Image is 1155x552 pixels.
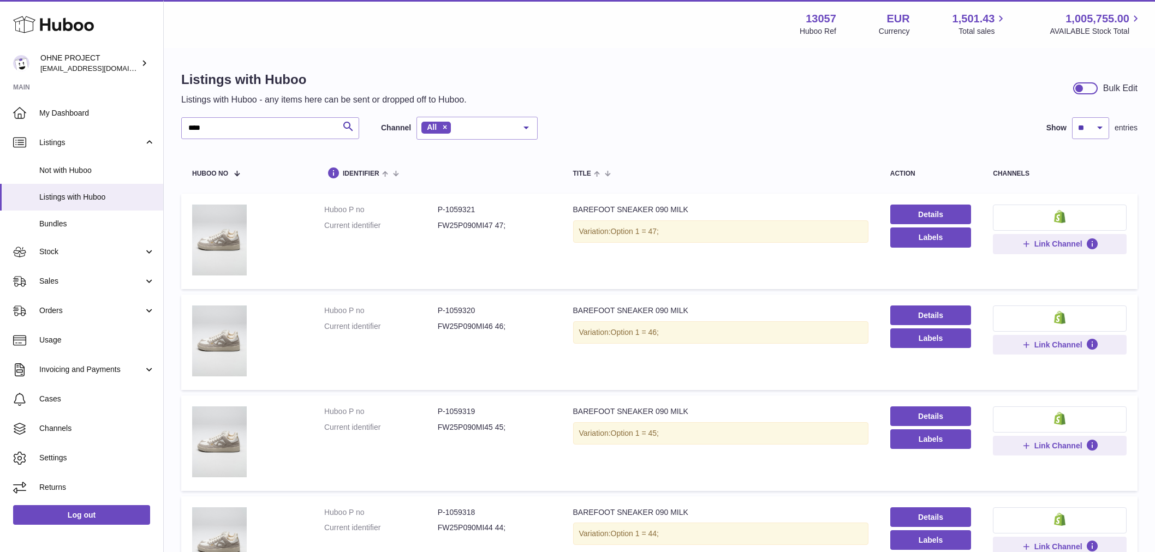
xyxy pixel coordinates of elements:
div: channels [993,170,1127,177]
div: Variation: [573,220,868,243]
span: Link Channel [1034,542,1082,551]
span: Listings with Huboo [39,192,155,202]
a: Details [890,305,972,325]
div: action [890,170,972,177]
span: AVAILABLE Stock Total [1050,26,1142,37]
img: BAREFOOT SNEAKER 090 MILK [192,406,247,477]
dd: FW25P090MI46 46; [438,321,551,332]
div: BAREFOOT SNEAKER 090 MILK [573,305,868,316]
button: Link Channel [993,436,1127,455]
dt: Current identifier [324,422,438,433]
img: shopify-small.png [1054,210,1065,223]
dt: Huboo P no [324,305,438,316]
dd: P-1059321 [438,205,551,215]
div: Bulk Edit [1103,82,1138,94]
span: My Dashboard [39,108,155,118]
div: BAREFOOT SNEAKER 090 MILK [573,507,868,518]
dd: FW25P090MI44 44; [438,523,551,533]
span: Cases [39,394,155,404]
button: Labels [890,227,972,247]
span: 1,005,755.00 [1065,11,1129,26]
dd: FW25P090MI45 45; [438,422,551,433]
span: Option 1 = 47; [611,227,659,236]
img: shopify-small.png [1054,311,1065,324]
span: Total sales [958,26,1007,37]
dt: Huboo P no [324,205,438,215]
span: Option 1 = 45; [611,429,659,437]
div: Currency [879,26,910,37]
span: Option 1 = 46; [611,328,659,337]
div: BAREFOOT SNEAKER 090 MILK [573,406,868,417]
label: Channel [381,123,411,133]
a: Log out [13,505,150,525]
span: Usage [39,335,155,345]
div: Variation: [573,321,868,344]
span: Orders [39,305,144,316]
dd: P-1059320 [438,305,551,316]
a: 1,501.43 Total sales [952,11,1008,37]
span: Link Channel [1034,239,1082,249]
a: Details [890,507,972,527]
button: Link Channel [993,234,1127,254]
span: Returns [39,482,155,493]
div: Huboo Ref [800,26,836,37]
a: Details [890,406,972,426]
img: shopify-small.png [1054,513,1065,526]
dt: Current identifier [324,523,438,533]
span: Listings [39,137,144,148]
span: Link Channel [1034,340,1082,350]
span: 1,501.43 [952,11,995,26]
button: Labels [890,530,972,550]
dt: Current identifier [324,220,438,231]
a: 1,005,755.00 AVAILABLE Stock Total [1050,11,1142,37]
dt: Huboo P no [324,507,438,518]
span: identifier [343,170,379,177]
img: BAREFOOT SNEAKER 090 MILK [192,305,247,376]
div: OHNE PROJECT [40,53,139,74]
span: All [427,123,437,131]
strong: EUR [886,11,909,26]
img: shopify-small.png [1054,412,1065,425]
span: Huboo no [192,170,228,177]
button: Labels [890,328,972,348]
a: Details [890,205,972,224]
dd: FW25P090MI47 47; [438,220,551,231]
span: Link Channel [1034,441,1082,451]
span: [EMAIL_ADDRESS][DOMAIN_NAME] [40,64,160,73]
strong: 13057 [806,11,836,26]
button: Link Channel [993,335,1127,355]
span: Settings [39,453,155,463]
span: Option 1 = 44; [611,529,659,538]
span: Not with Huboo [39,165,155,176]
dd: P-1059318 [438,507,551,518]
dt: Current identifier [324,321,438,332]
button: Labels [890,429,972,449]
p: Listings with Huboo - any items here can be sent or dropped off to Huboo. [181,94,467,106]
div: Variation: [573,523,868,545]
span: Sales [39,276,144,286]
img: BAREFOOT SNEAKER 090 MILK [192,205,247,275]
span: Bundles [39,219,155,229]
div: Variation: [573,422,868,445]
span: entries [1115,123,1138,133]
dt: Huboo P no [324,406,438,417]
span: Invoicing and Payments [39,364,144,375]
h1: Listings with Huboo [181,71,467,88]
span: Stock [39,247,144,257]
dd: P-1059319 [438,406,551,417]
img: internalAdmin-13057@internal.huboo.com [13,55,29,71]
span: Channels [39,423,155,434]
span: title [573,170,591,177]
div: BAREFOOT SNEAKER 090 MILK [573,205,868,215]
label: Show [1046,123,1067,133]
